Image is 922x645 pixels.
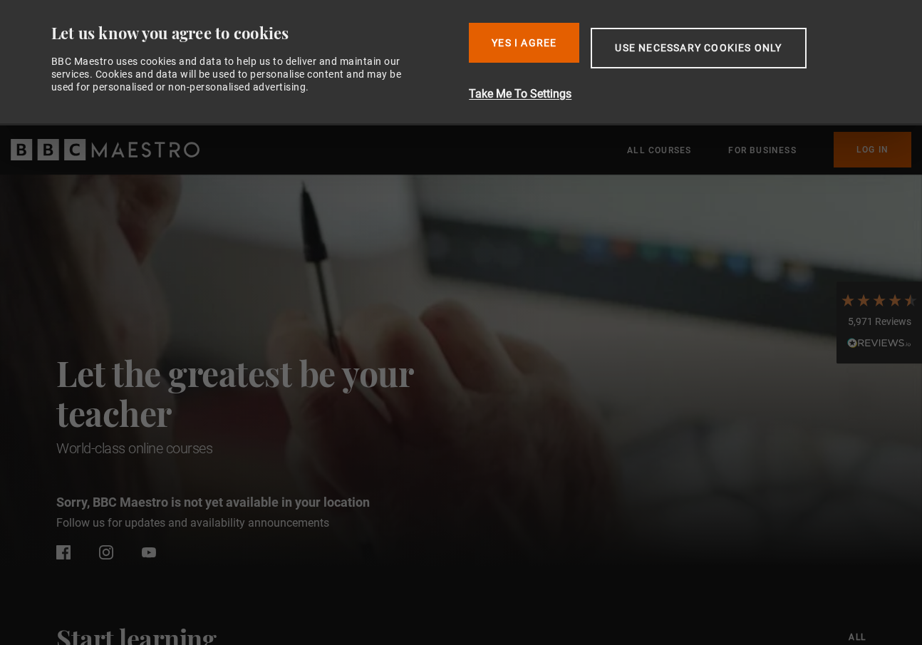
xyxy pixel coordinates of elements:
a: For business [728,143,796,158]
div: Read All Reviews [840,336,918,353]
a: All Courses [627,143,691,158]
h2: Let the greatest be your teacher [56,353,477,433]
h1: World-class online courses [56,438,477,458]
div: Let us know you agree to cookies [51,23,458,43]
div: BBC Maestro uses cookies and data to help us to deliver and maintain our services. Cookies and da... [51,55,418,94]
div: 5,971 ReviewsRead All Reviews [836,282,922,364]
a: Log In [834,132,911,167]
button: Take Me To Settings [469,86,881,103]
img: REVIEWS.io [847,338,911,348]
nav: Primary [627,132,911,167]
p: Sorry, BBC Maestro is not yet available in your location [56,492,477,512]
button: Use necessary cookies only [591,28,806,68]
p: Follow us for updates and availability announcements [56,515,477,532]
div: 5,971 Reviews [840,315,918,329]
button: Yes I Agree [469,23,579,63]
svg: BBC Maestro [11,139,200,160]
div: 4.7 Stars [840,292,918,308]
